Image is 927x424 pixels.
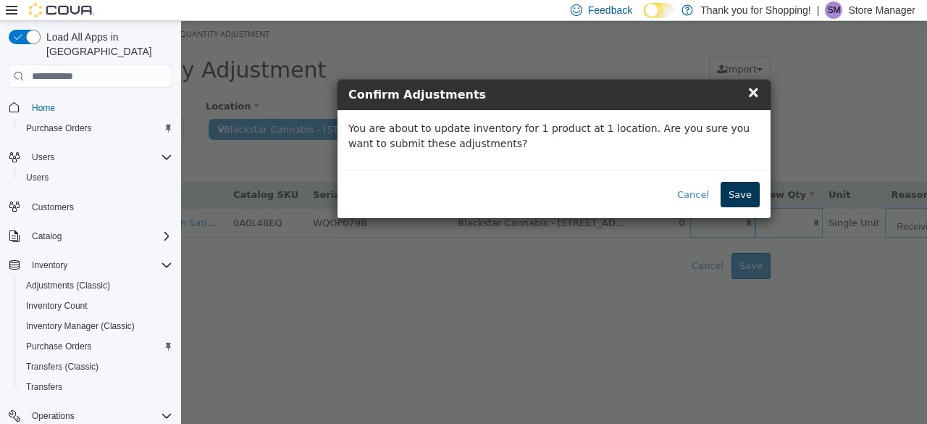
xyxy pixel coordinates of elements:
[26,199,80,216] a: Customers
[20,297,172,315] span: Inventory Count
[26,381,62,393] span: Transfers
[3,226,178,246] button: Catalog
[540,161,579,187] button: Save
[20,378,172,396] span: Transfers
[825,1,842,19] div: Store Manager
[588,3,632,17] span: Feedback
[14,167,178,188] button: Users
[14,377,178,397] button: Transfers
[32,259,67,271] span: Inventory
[848,1,915,19] p: Store Manager
[167,100,579,130] p: You are about to update inventory for 1 product at 1 location. Are you sure you want to submit th...
[32,410,75,422] span: Operations
[20,297,93,315] a: Inventory Count
[26,228,67,245] button: Catalog
[26,280,110,291] span: Adjustments (Classic)
[14,275,178,296] button: Adjustments (Classic)
[20,317,172,335] span: Inventory Manager (Classic)
[14,357,178,377] button: Transfers (Classic)
[3,196,178,217] button: Customers
[20,358,172,375] span: Transfers (Classic)
[3,147,178,167] button: Users
[14,296,178,316] button: Inventory Count
[41,30,172,59] span: Load All Apps in [GEOGRAPHIC_DATA]
[26,149,60,166] button: Users
[20,338,172,355] span: Purchase Orders
[26,172,49,183] span: Users
[488,161,536,187] button: Cancel
[32,102,55,114] span: Home
[20,277,116,294] a: Adjustments (Classic)
[20,120,172,137] span: Purchase Orders
[20,358,104,375] a: Transfers (Classic)
[26,228,172,245] span: Catalog
[26,320,135,332] span: Inventory Manager (Classic)
[20,169,172,186] span: Users
[14,316,178,336] button: Inventory Manager (Classic)
[167,65,579,83] h4: Confirm Adjustments
[32,230,62,242] span: Catalog
[644,18,645,19] span: Dark Mode
[26,361,98,373] span: Transfers (Classic)
[20,120,98,137] a: Purchase Orders
[20,378,68,396] a: Transfers
[26,257,73,274] button: Inventory
[26,99,61,117] a: Home
[32,201,74,213] span: Customers
[566,62,579,80] span: ×
[20,338,98,355] a: Purchase Orders
[817,1,820,19] p: |
[20,169,54,186] a: Users
[26,122,92,134] span: Purchase Orders
[26,149,172,166] span: Users
[827,1,840,19] span: SM
[26,198,172,216] span: Customers
[20,277,172,294] span: Adjustments (Classic)
[700,1,811,19] p: Thank you for Shopping!
[3,255,178,275] button: Inventory
[26,98,172,116] span: Home
[32,151,54,163] span: Users
[644,3,674,18] input: Dark Mode
[3,96,178,117] button: Home
[14,336,178,357] button: Purchase Orders
[26,341,92,352] span: Purchase Orders
[14,118,178,138] button: Purchase Orders
[29,3,94,17] img: Cova
[20,317,140,335] a: Inventory Manager (Classic)
[26,300,88,312] span: Inventory Count
[26,257,172,274] span: Inventory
